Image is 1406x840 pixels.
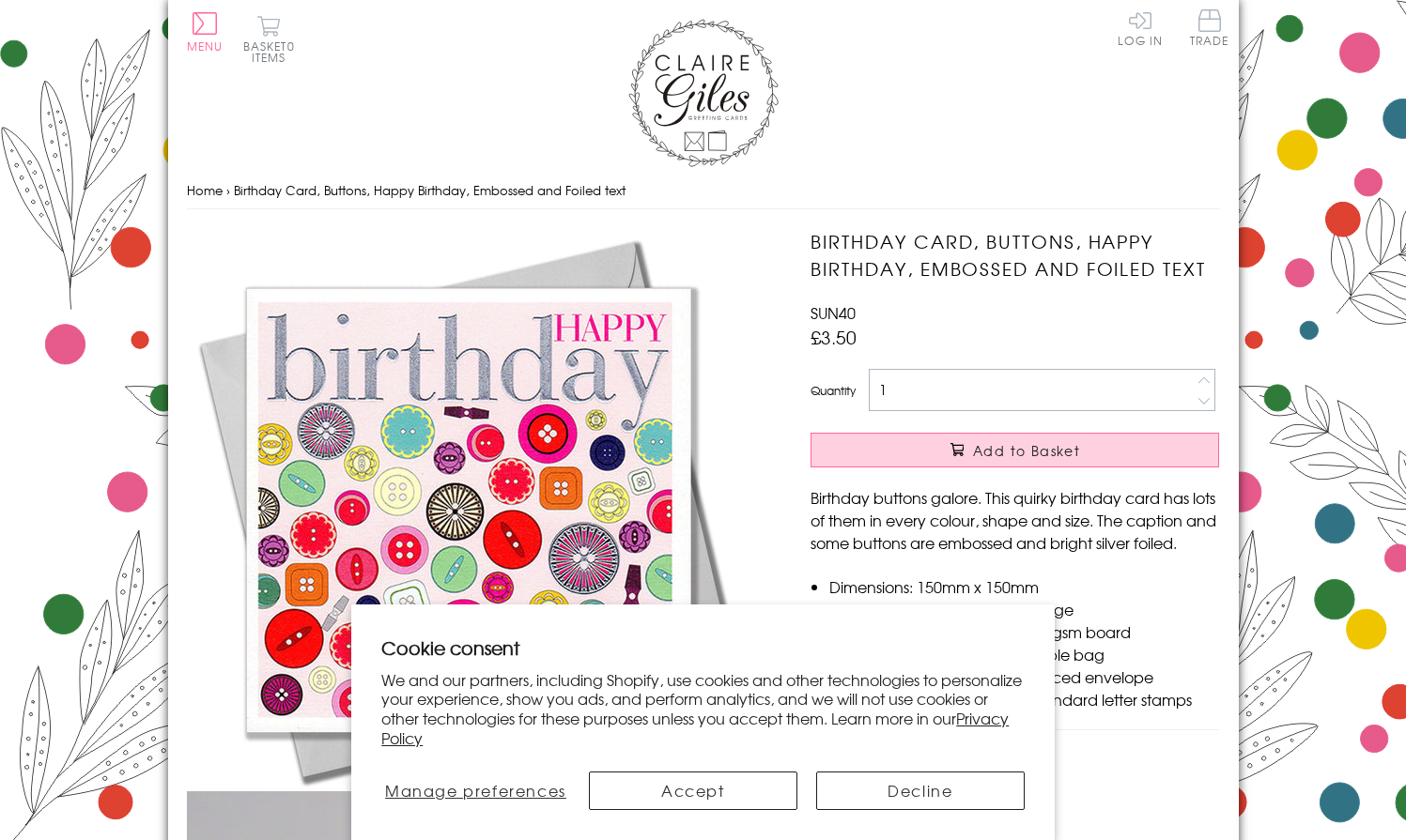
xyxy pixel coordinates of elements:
[628,19,779,167] img: Claire Giles Greetings Cards
[226,181,230,199] span: ›
[187,172,1220,210] nav: breadcrumbs
[811,228,1219,283] h1: Birthday Card, Buttons, Happy Birthday, Embossed and Foiled text
[187,12,224,52] button: Menu
[1190,9,1229,50] a: Trade
[381,670,1025,748] p: We and our partners, including Shopify, use cookies and other technologies to personalize your ex...
[811,301,856,324] span: SUN40
[252,38,295,66] span: 0 items
[385,779,566,802] span: Manage preferences
[1118,9,1163,46] a: Log In
[187,38,224,54] span: Menu
[811,382,856,399] label: Quantity
[234,181,626,199] span: Birthday Card, Buttons, Happy Birthday, Embossed and Foiled text
[829,598,1219,620] li: Blank inside for your own message
[1190,9,1229,46] span: Trade
[381,707,1009,749] a: Privacy Policy
[811,324,857,350] span: £3.50
[811,486,1219,554] p: Birthday buttons galore. This quirky birthday card has lots of them in every colour, shape and si...
[187,228,750,791] img: Birthday Card, Buttons, Happy Birthday, Embossed and Foiled text
[829,575,1219,598] li: Dimensions: 150mm x 150mm
[589,771,797,810] button: Accept
[816,771,1025,810] button: Decline
[187,181,223,199] a: Home
[381,771,569,810] button: Manage preferences
[243,15,295,63] button: Basket0 items
[811,433,1219,467] button: Add to Basket
[381,634,1025,661] h2: Cookie consent
[973,441,1080,460] span: Add to Basket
